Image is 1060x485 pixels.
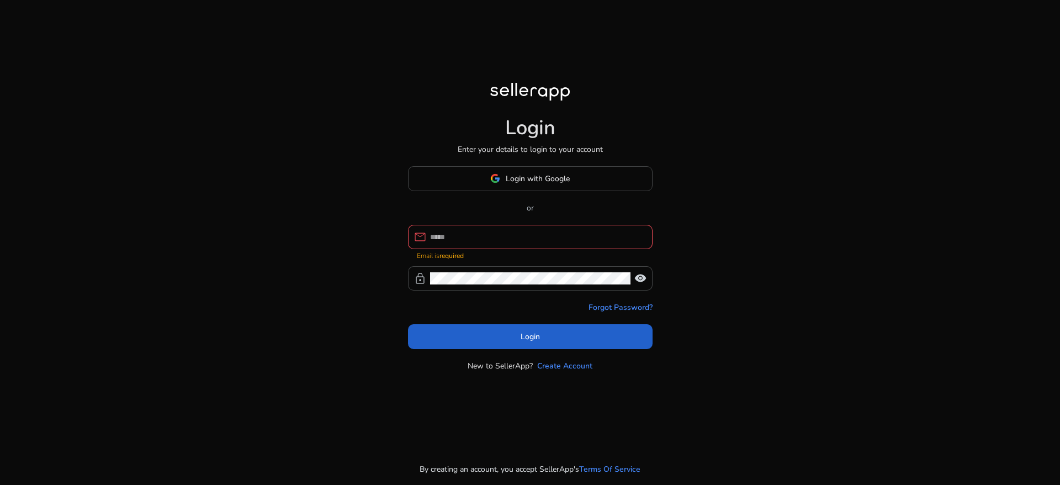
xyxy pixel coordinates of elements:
[408,324,653,349] button: Login
[579,463,640,475] a: Terms Of Service
[439,251,464,260] strong: required
[414,272,427,285] span: lock
[417,249,644,261] mat-error: Email is
[634,272,647,285] span: visibility
[506,173,570,184] span: Login with Google
[468,360,533,372] p: New to SellerApp?
[537,360,592,372] a: Create Account
[408,166,653,191] button: Login with Google
[505,116,555,140] h1: Login
[414,230,427,244] span: mail
[408,202,653,214] p: or
[589,302,653,313] a: Forgot Password?
[458,144,603,155] p: Enter your details to login to your account
[490,173,500,183] img: google-logo.svg
[521,331,540,342] span: Login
